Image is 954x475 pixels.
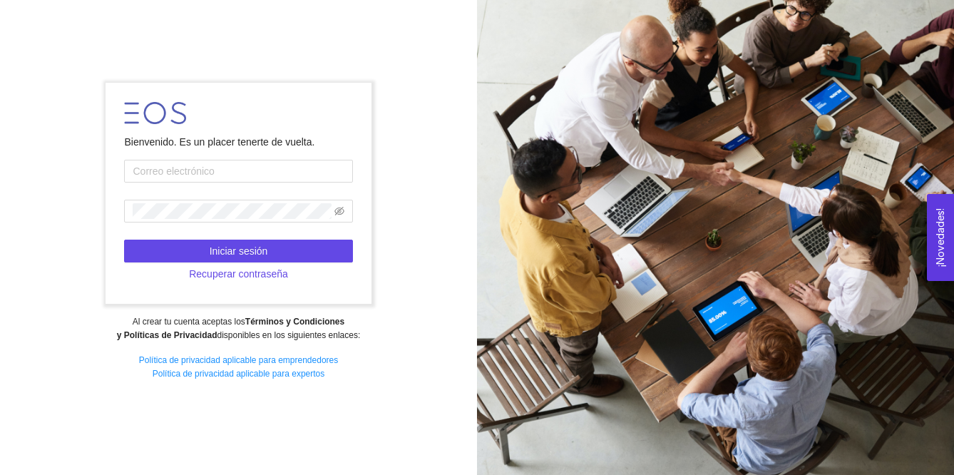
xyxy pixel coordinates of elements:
a: Recuperar contraseña [124,268,352,280]
button: Iniciar sesión [124,240,352,262]
div: Bienvenido. Es un placer tenerte de vuelta. [124,134,352,150]
a: Política de privacidad aplicable para emprendedores [139,355,339,365]
div: Al crear tu cuenta aceptas los disponibles en los siguientes enlaces: [9,315,467,342]
button: Open Feedback Widget [927,194,954,281]
span: Recuperar contraseña [189,266,288,282]
button: Recuperar contraseña [124,262,352,285]
input: Correo electrónico [124,160,352,183]
span: eye-invisible [334,206,344,216]
span: Iniciar sesión [210,243,268,259]
a: Política de privacidad aplicable para expertos [153,369,324,379]
img: LOGO [124,102,186,124]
